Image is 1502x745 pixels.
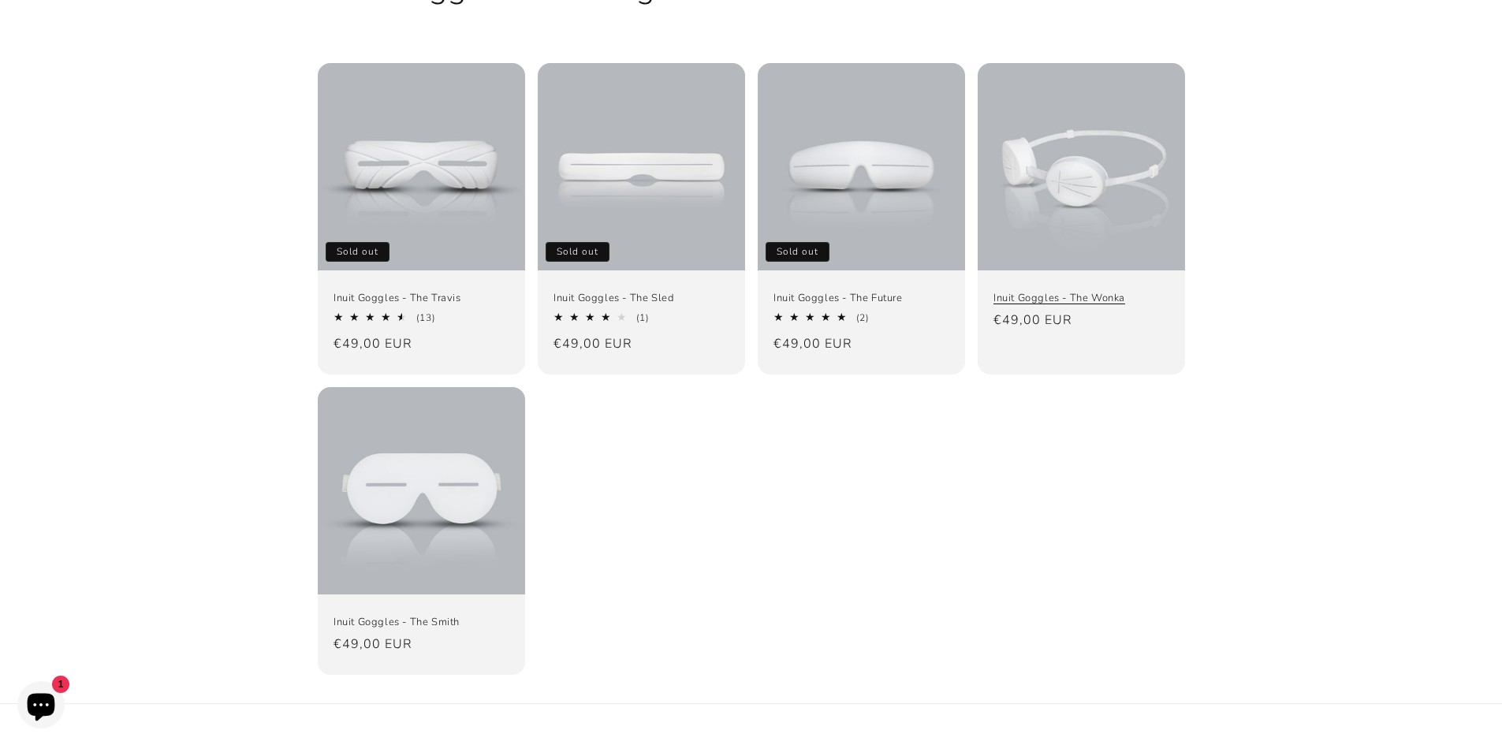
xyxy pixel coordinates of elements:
a: Inuit Goggles - The Future [773,292,949,305]
inbox-online-store-chat: Shopify online store chat [13,681,69,732]
a: Inuit Goggles - The Sled [553,292,729,305]
a: Inuit Goggles - The Smith [334,616,509,629]
a: Inuit Goggles - The Wonka [993,292,1169,305]
a: Inuit Goggles - The Travis [334,292,509,305]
